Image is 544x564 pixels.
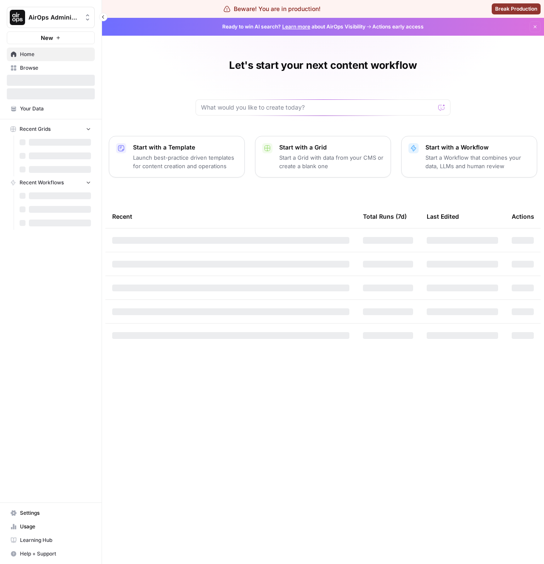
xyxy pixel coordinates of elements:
span: Learning Hub [20,536,91,544]
div: Beware! You are in production! [224,5,320,13]
p: Start with a Grid [279,143,384,152]
span: Recent Grids [20,125,51,133]
span: Settings [20,509,91,517]
span: Usage [20,523,91,530]
a: Settings [7,506,95,520]
p: Start a Workflow that combines your data, LLMs and human review [425,153,530,170]
span: Actions early access [372,23,424,31]
img: AirOps Administrative Logo [10,10,25,25]
span: Home [20,51,91,58]
button: Recent Grids [7,123,95,135]
button: Help + Support [7,547,95,561]
button: New [7,31,95,44]
button: Start with a TemplateLaunch best-practice driven templates for content creation and operations [109,136,245,178]
button: Start with a WorkflowStart a Workflow that combines your data, LLMs and human review [401,136,537,178]
a: Usage [7,520,95,533]
div: Actions [512,205,534,228]
a: Learn more [282,23,310,30]
a: Your Data [7,102,95,116]
div: Last Edited [427,205,459,228]
span: New [41,34,53,42]
span: Help + Support [20,550,91,558]
button: Start with a GridStart a Grid with data from your CMS or create a blank one [255,136,391,178]
div: Total Runs (7d) [363,205,407,228]
a: Browse [7,61,95,75]
button: Break Production [492,3,541,14]
a: Learning Hub [7,533,95,547]
span: Ready to win AI search? about AirOps Visibility [222,23,365,31]
span: Recent Workflows [20,179,64,186]
a: Home [7,48,95,61]
input: What would you like to create today? [201,103,435,112]
h1: Let's start your next content workflow [229,59,417,72]
span: AirOps Administrative [28,13,80,22]
button: Workspace: AirOps Administrative [7,7,95,28]
button: Recent Workflows [7,176,95,189]
p: Start with a Workflow [425,143,530,152]
p: Start a Grid with data from your CMS or create a blank one [279,153,384,170]
div: Recent [112,205,349,228]
p: Start with a Template [133,143,238,152]
span: Break Production [495,5,537,13]
span: Browse [20,64,91,72]
span: Your Data [20,105,91,113]
p: Launch best-practice driven templates for content creation and operations [133,153,238,170]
